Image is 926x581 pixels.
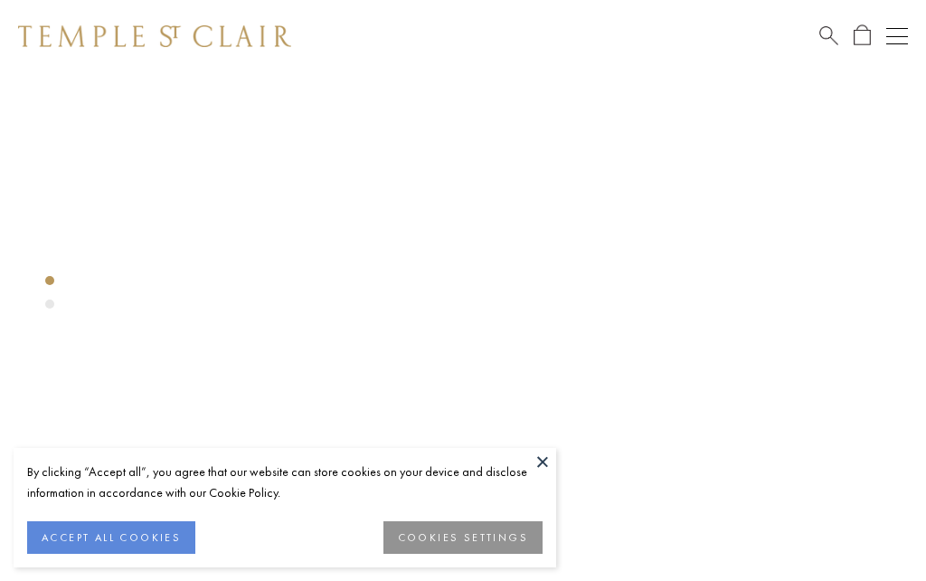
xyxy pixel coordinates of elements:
[383,521,543,554] button: COOKIES SETTINGS
[18,25,291,47] img: Temple St. Clair
[886,25,908,47] button: Open navigation
[27,462,543,503] div: By clicking “Accept all”, you agree that our website can store cookies on your device and disclos...
[836,496,908,563] iframe: Gorgias live chat messenger
[27,521,195,554] button: ACCEPT ALL COOKIES
[854,24,871,47] a: Open Shopping Bag
[819,24,838,47] a: Search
